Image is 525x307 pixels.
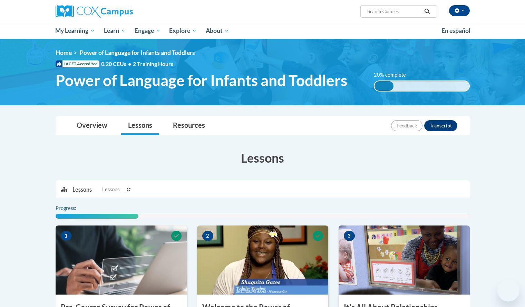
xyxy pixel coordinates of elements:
[70,117,114,135] a: Overview
[437,23,475,38] a: En español
[130,23,165,39] a: Engage
[497,279,519,301] iframe: Button to launch messaging window
[51,23,100,39] a: My Learning
[56,71,347,89] span: Power of Language for Infants and Toddlers
[61,231,72,241] span: 1
[375,81,393,91] div: 20% complete
[344,231,355,241] span: 3
[56,60,99,67] span: IACET Accredited
[102,186,119,193] span: Lessons
[56,5,133,18] img: Cox Campus
[101,60,133,68] span: 0.20 CEUs
[56,149,470,166] h3: Lessons
[166,117,212,135] a: Resources
[374,71,414,79] label: 20% complete
[133,60,173,67] span: 2 Training Hours
[339,226,470,295] img: Course Image
[80,49,195,56] span: Power of Language for Infants and Toddlers
[197,226,328,295] img: Course Image
[449,5,470,16] button: Account Settings
[367,7,422,16] input: Search Courses
[391,120,422,131] button: Feedback
[56,5,187,18] a: Cox Campus
[169,27,197,35] span: Explore
[121,117,159,135] a: Lessons
[424,120,457,131] button: Transcript
[55,27,95,35] span: My Learning
[135,27,161,35] span: Engage
[45,23,480,39] div: Main menu
[104,27,126,35] span: Learn
[422,7,432,16] button: Search
[165,23,201,39] a: Explore
[99,23,130,39] a: Learn
[56,204,95,212] label: Progress:
[128,60,131,67] span: •
[201,23,234,39] a: About
[202,231,213,241] span: 2
[56,226,187,295] img: Course Image
[56,49,72,56] a: Home
[441,27,470,34] span: En español
[206,27,229,35] span: About
[72,186,92,193] p: Lessons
